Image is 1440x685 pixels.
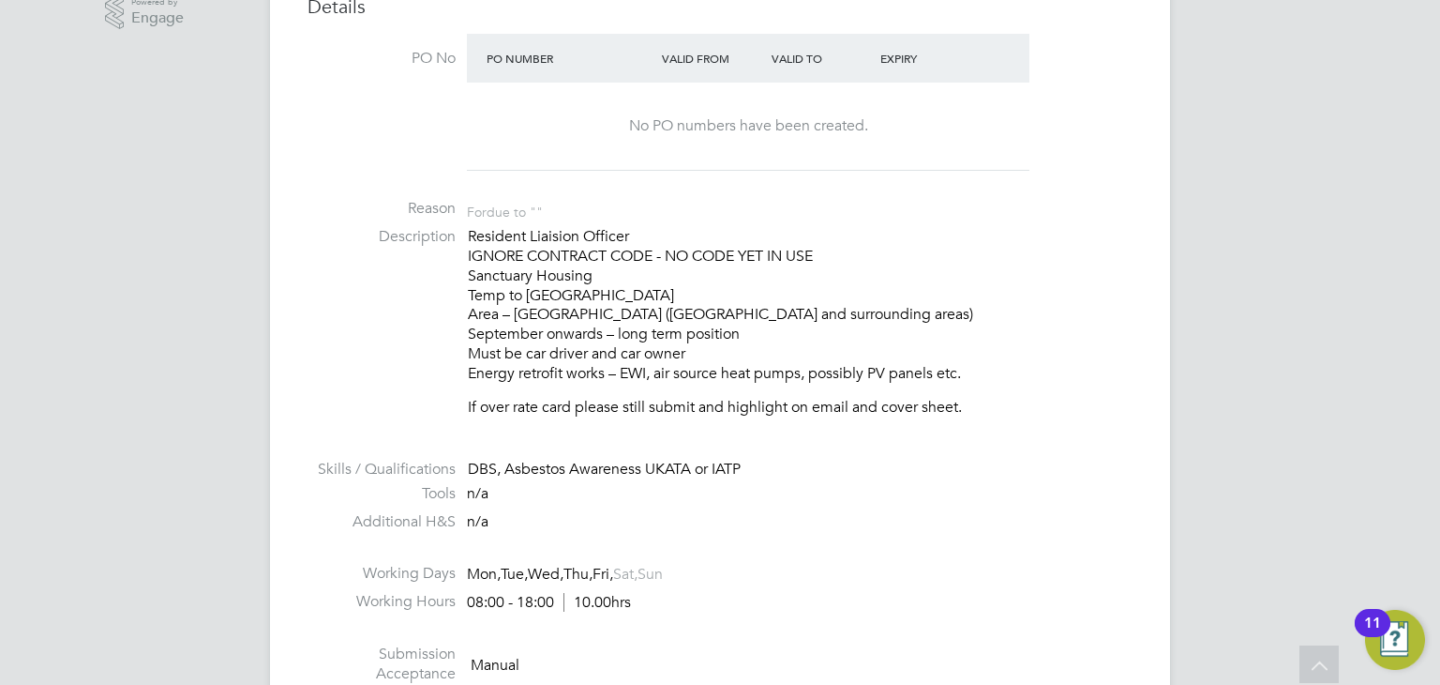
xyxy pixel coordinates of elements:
span: Fri, [592,565,613,584]
div: For due to "" [467,199,543,221]
div: Valid From [657,41,767,75]
span: 10.00hrs [563,593,631,612]
label: Submission Acceptance [307,645,456,684]
div: DBS, Asbestos Awareness UKATA or IATP [468,460,1132,479]
label: Additional H&S [307,512,456,532]
div: PO Number [482,41,657,75]
span: Sun [637,565,663,584]
span: n/a [467,512,488,531]
span: Mon, [467,565,501,584]
label: Tools [307,484,456,504]
div: 11 [1364,623,1381,647]
p: If over rate card please still submit and highlight on email and cover sheet. [468,398,1132,418]
span: Tue, [501,565,528,584]
span: n/a [467,484,488,503]
span: Wed, [528,565,563,584]
label: Working Days [307,564,456,584]
label: Reason [307,199,456,219]
label: Working Hours [307,592,456,612]
span: Sat, [613,565,637,584]
label: Description [307,227,456,247]
span: Thu, [563,565,592,584]
p: Resident Liaision Officer IGNORE CONTRACT CODE - NO CODE YET IN USE Sanctuary Housing Temp to [GE... [468,227,1132,383]
div: Valid To [767,41,877,75]
span: Engage [131,10,184,26]
div: 08:00 - 18:00 [467,593,631,613]
span: Manual [471,655,519,674]
label: PO No [307,49,456,68]
div: No PO numbers have been created. [486,116,1011,136]
button: Open Resource Center, 11 new notifications [1365,610,1425,670]
label: Skills / Qualifications [307,460,456,479]
div: Expiry [876,41,985,75]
